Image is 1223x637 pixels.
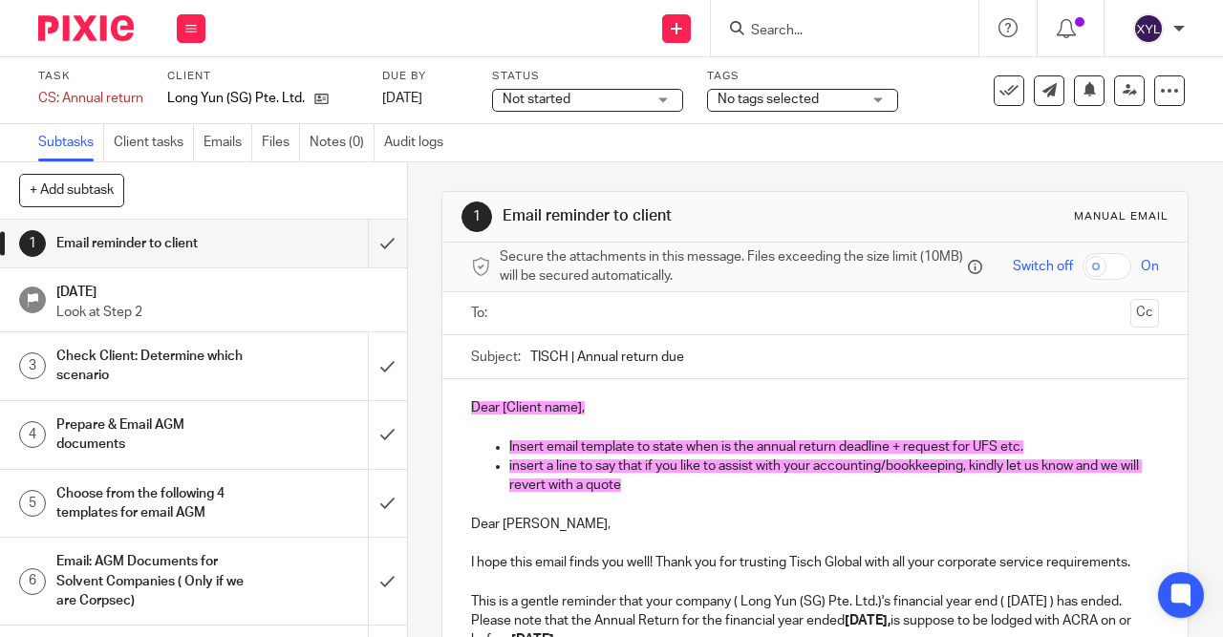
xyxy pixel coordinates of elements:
[19,230,46,257] div: 1
[19,174,124,206] button: + Add subtask
[19,490,46,517] div: 5
[56,479,251,528] h1: Choose from the following 4 templates for email AGM
[56,342,251,391] h1: Check Client: Determine which scenario
[509,459,1142,492] span: insert a line to say that if you like to assist with your accounting/bookkeeping, kindly let us k...
[38,124,104,161] a: Subtasks
[38,89,143,108] div: CS: Annual return
[1133,13,1164,44] img: svg%3E
[19,421,46,448] div: 4
[56,411,251,459] h1: Prepare & Email AGM documents
[56,229,251,258] h1: Email reminder to client
[503,206,856,226] h1: Email reminder to client
[718,93,819,106] span: No tags selected
[19,352,46,379] div: 3
[382,69,468,84] label: Due by
[114,124,194,161] a: Client tasks
[310,124,375,161] a: Notes (0)
[167,89,305,108] p: Long Yun (SG) Pte. Ltd.
[1013,257,1073,276] span: Switch off
[749,23,921,40] input: Search
[471,348,521,367] label: Subject:
[845,614,890,627] strong: [DATE],
[204,124,252,161] a: Emails
[56,303,388,322] p: Look at Step 2
[38,15,134,41] img: Pixie
[56,547,251,615] h1: Email: AGM Documents for Solvent Companies ( Only if we are Corpsec)
[56,278,388,302] h1: [DATE]
[471,553,1159,572] p: I hope this email finds you well! Thank you for trusting Tisch Global with all your corporate ser...
[38,69,143,84] label: Task
[382,92,422,105] span: [DATE]
[1141,257,1159,276] span: On
[509,440,1023,454] span: Insert email template to state when is the annual return deadline + request for UFS etc.
[471,304,492,323] label: To:
[19,568,46,595] div: 6
[167,69,358,84] label: Client
[500,247,963,287] span: Secure the attachments in this message. Files exceeding the size limit (10MB) will be secured aut...
[503,93,570,106] span: Not started
[384,124,453,161] a: Audit logs
[471,401,585,414] span: Dear [Client name],
[461,202,492,232] div: 1
[262,124,300,161] a: Files
[1130,299,1159,328] button: Cc
[471,515,1159,534] p: Dear [PERSON_NAME],
[492,69,683,84] label: Status
[1074,209,1169,224] div: Manual email
[707,69,898,84] label: Tags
